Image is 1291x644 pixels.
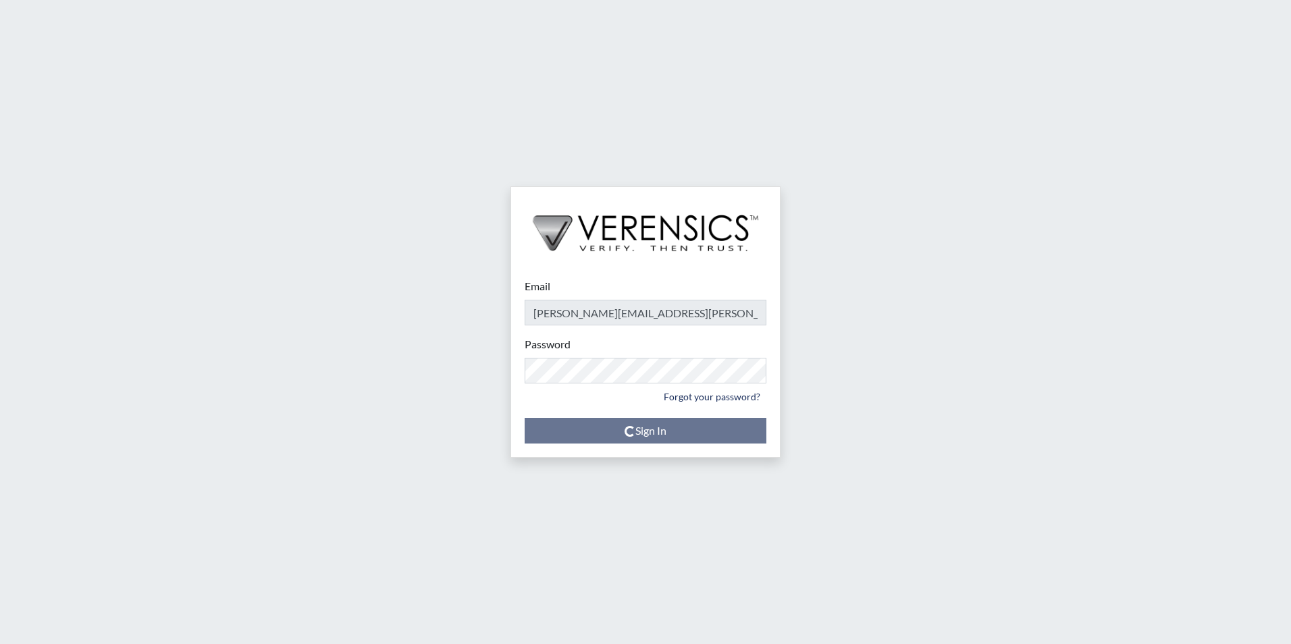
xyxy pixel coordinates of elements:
label: Password [525,336,571,352]
input: Email [525,300,766,325]
img: logo-wide-black.2aad4157.png [511,187,780,265]
a: Forgot your password? [658,386,766,407]
button: Sign In [525,418,766,444]
label: Email [525,278,550,294]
